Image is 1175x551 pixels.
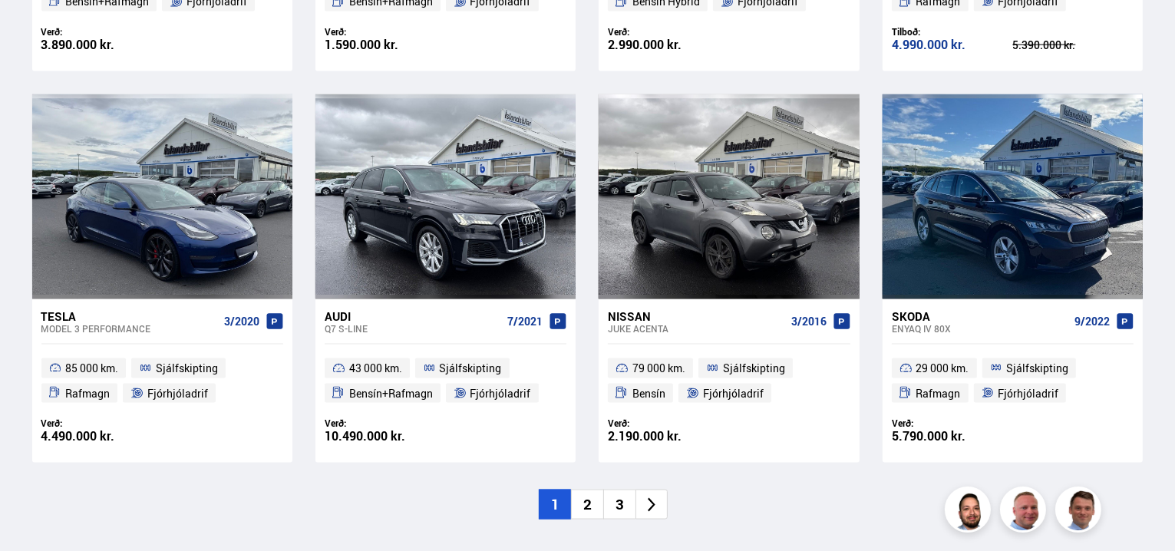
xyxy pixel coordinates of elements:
div: Verð: [41,26,163,38]
span: Bensín [632,384,665,403]
div: Tilboð: [892,26,1013,38]
div: 2.190.000 kr. [608,430,729,443]
div: Verð: [325,26,446,38]
div: 10.490.000 kr. [325,430,446,443]
span: Fjórhjóladrif [998,384,1058,403]
div: Tesla [41,309,218,323]
div: Q7 S-LINE [325,323,501,334]
a: Skoda Enyaq iV 80X 9/2022 29 000 km. Sjálfskipting Rafmagn Fjórhjóladrif Verð: 5.790.000 kr. [883,299,1143,464]
div: Verð: [608,417,729,429]
span: 7/2021 [507,315,543,328]
li: 3 [603,490,635,520]
div: 4.490.000 kr. [41,430,163,443]
span: Fjórhjóladrif [470,384,531,403]
li: 1 [539,490,571,520]
li: 2 [571,490,603,520]
span: Sjálfskipting [1006,359,1068,378]
span: Sjálfskipting [156,359,218,378]
div: Verð: [892,417,1013,429]
div: 2.990.000 kr. [608,38,729,51]
span: 43 000 km. [349,359,402,378]
span: 79 000 km. [632,359,685,378]
div: Verð: [41,417,163,429]
span: 29 000 km. [916,359,969,378]
div: 5.790.000 kr. [892,430,1013,443]
div: 5.390.000 kr. [1012,40,1134,51]
div: Skoda [892,309,1068,323]
div: Verð: [608,26,729,38]
div: Model 3 PERFORMANCE [41,323,218,334]
span: 3/2016 [791,315,827,328]
button: Opna LiveChat spjallviðmót [12,6,58,52]
span: Fjórhjóladrif [147,384,208,403]
img: FbJEzSuNWCJXmdc-.webp [1058,489,1104,535]
span: Sjálfskipting [440,359,502,378]
div: 3.890.000 kr. [41,38,163,51]
span: Sjálfskipting [723,359,785,378]
a: Audi Q7 S-LINE 7/2021 43 000 km. Sjálfskipting Bensín+Rafmagn Fjórhjóladrif Verð: 10.490.000 kr. [315,299,576,464]
div: 4.990.000 kr. [892,38,1013,51]
div: Verð: [325,417,446,429]
span: Rafmagn [65,384,110,403]
div: Enyaq iV 80X [892,323,1068,334]
a: Nissan Juke ACENTA 3/2016 79 000 km. Sjálfskipting Bensín Fjórhjóladrif Verð: 2.190.000 kr. [599,299,859,464]
div: Juke ACENTA [608,323,784,334]
div: 1.590.000 kr. [325,38,446,51]
img: nhp88E3Fdnt1Opn2.png [947,489,993,535]
span: Rafmagn [916,384,961,403]
div: Audi [325,309,501,323]
div: Nissan [608,309,784,323]
span: 9/2022 [1074,315,1110,328]
span: 3/2020 [224,315,259,328]
span: 85 000 km. [65,359,118,378]
span: Bensín+Rafmagn [349,384,433,403]
span: Fjórhjóladrif [703,384,764,403]
a: Tesla Model 3 PERFORMANCE 3/2020 85 000 km. Sjálfskipting Rafmagn Fjórhjóladrif Verð: 4.490.000 kr. [32,299,292,464]
img: siFngHWaQ9KaOqBr.png [1002,489,1048,535]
